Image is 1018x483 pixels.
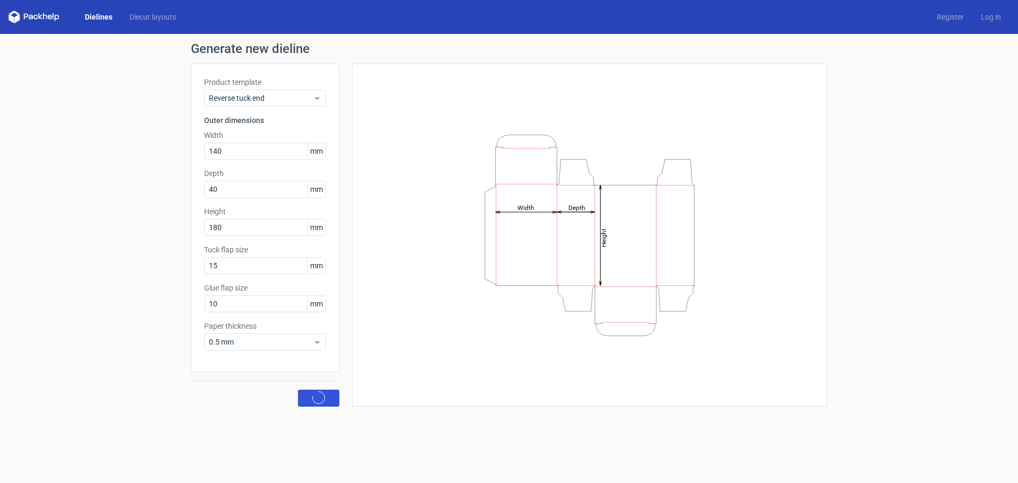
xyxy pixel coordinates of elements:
a: Diecut layouts [121,12,185,22]
label: Glue flap size [204,283,326,293]
label: Width [204,130,326,140]
tspan: Width [517,204,534,211]
span: Reverse tuck end [209,93,313,103]
label: Paper thickness [204,321,326,331]
label: Height [204,206,326,217]
tspan: Depth [568,204,585,211]
span: mm [307,296,326,312]
a: Log in [972,12,1010,22]
label: Depth [204,168,326,179]
h3: Outer dimensions [204,115,326,126]
h1: Generate new dieline [191,42,827,55]
span: mm [307,219,326,235]
span: mm [307,181,326,197]
tspan: Height [600,228,608,247]
span: mm [307,258,326,274]
label: Product template [204,77,326,87]
a: Register [928,12,972,22]
span: 0.5 mm [209,337,313,347]
label: Tuck flap size [204,244,326,255]
span: mm [307,143,326,159]
a: Dielines [76,12,121,22]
